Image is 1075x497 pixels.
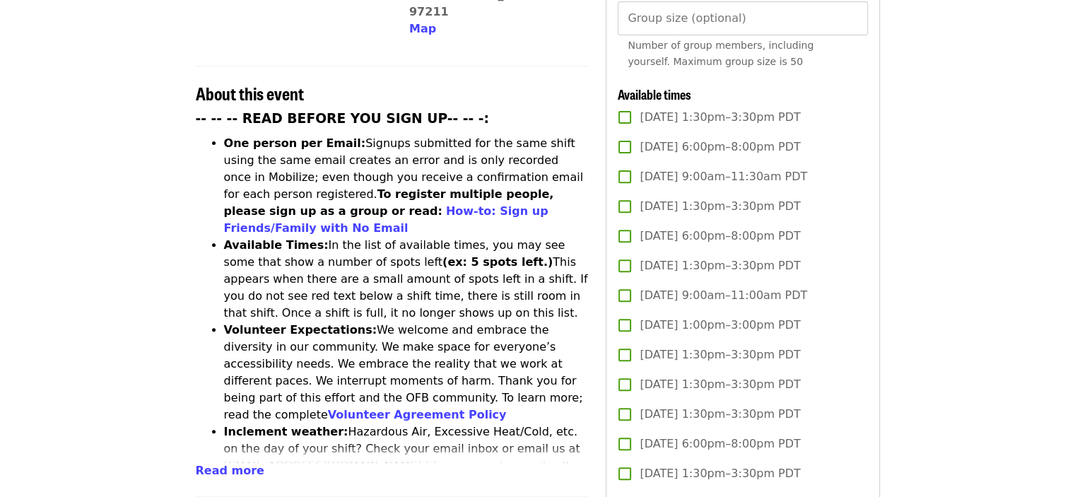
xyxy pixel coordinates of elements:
span: [DATE] 6:00pm–8:00pm PDT [640,139,800,156]
strong: Available Times: [224,238,329,252]
span: Number of group members, including yourself. Maximum group size is 50 [628,40,813,67]
button: Map [409,21,436,37]
span: Read more [196,464,264,477]
strong: To register multiple people, please sign up as a group or read: [224,187,554,218]
strong: Inclement weather: [224,425,348,438]
span: About this event [196,81,304,105]
span: Map [409,22,436,35]
span: [DATE] 1:30pm–3:30pm PDT [640,198,800,215]
span: [DATE] 6:00pm–8:00pm PDT [640,228,800,245]
strong: (ex: 5 spots left.) [442,255,553,269]
span: [DATE] 1:30pm–3:30pm PDT [640,109,800,126]
span: [DATE] 6:00pm–8:00pm PDT [640,435,800,452]
span: [DATE] 1:30pm–3:30pm PDT [640,406,800,423]
span: [DATE] 1:30pm–3:30pm PDT [640,376,800,393]
strong: -- -- -- READ BEFORE YOU SIGN UP-- -- -: [196,111,490,126]
li: In the list of available times, you may see some that show a number of spots left This appears wh... [224,237,589,322]
span: [DATE] 9:00am–11:00am PDT [640,287,807,304]
strong: One person per Email: [224,136,366,150]
a: Volunteer Agreement Policy [328,408,507,421]
button: Read more [196,462,264,479]
li: We welcome and embrace the diversity in our community. We make space for everyone’s accessibility... [224,322,589,423]
span: [DATE] 1:30pm–3:30pm PDT [640,257,800,274]
span: [DATE] 1:30pm–3:30pm PDT [640,346,800,363]
span: [DATE] 1:30pm–3:30pm PDT [640,465,800,482]
strong: Volunteer Expectations: [224,323,377,337]
a: How-to: Sign up Friends/Family with No Email [224,204,548,235]
span: [DATE] 9:00am–11:30am PDT [640,168,807,185]
span: Available times [618,85,691,103]
li: Signups submitted for the same shift using the same email creates an error and is only recorded o... [224,135,589,237]
span: [DATE] 1:00pm–3:00pm PDT [640,317,800,334]
input: [object Object] [618,1,867,35]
